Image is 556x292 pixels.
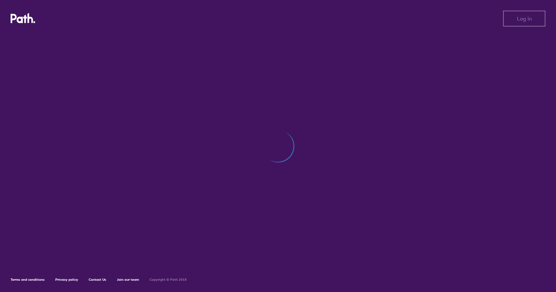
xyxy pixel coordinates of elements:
[150,278,187,282] h6: Copyright © Path 2018
[517,16,532,22] span: Log in
[117,277,139,282] a: Join our team
[11,277,45,282] a: Terms and conditions
[89,277,106,282] a: Contact Us
[503,11,545,27] button: Log in
[55,277,78,282] a: Privacy policy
